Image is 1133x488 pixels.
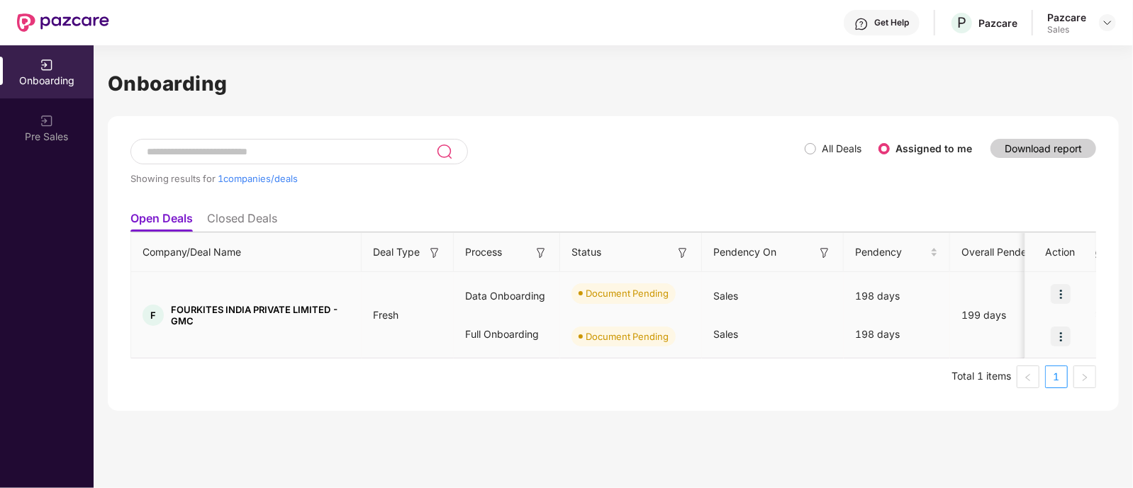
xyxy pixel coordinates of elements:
[40,58,54,72] img: svg+xml;base64,PHN2ZyB3aWR0aD0iMjAiIGhlaWdodD0iMjAiIHZpZXdCb3g9IjAgMCAyMCAyMCIgZmlsbD0ibm9uZSIgeG...
[713,328,738,340] span: Sales
[950,233,1071,272] th: Overall Pendency
[844,277,950,315] div: 198 days
[1047,24,1086,35] div: Sales
[950,307,1071,323] div: 199 days
[465,244,502,260] span: Process
[1081,373,1089,382] span: right
[1073,365,1096,388] button: right
[428,246,442,260] img: svg+xml;base64,PHN2ZyB3aWR0aD0iMTYiIGhlaWdodD0iMTYiIHZpZXdCb3g9IjAgMCAxNiAxNiIgZmlsbD0ibm9uZSIgeG...
[1102,17,1113,28] img: svg+xml;base64,PHN2ZyBpZD0iRHJvcGRvd24tMzJ4MzIiIHhtbG5zPSJodHRwOi8vd3d3LnczLm9yZy8yMDAwL3N2ZyIgd2...
[855,244,927,260] span: Pendency
[436,143,452,160] img: svg+xml;base64,PHN2ZyB3aWR0aD0iMjQiIGhlaWdodD0iMjUiIHZpZXdCb3g9IjAgMCAyNCAyNSIgZmlsbD0ibm9uZSIgeG...
[40,114,54,128] img: svg+xml;base64,PHN2ZyB3aWR0aD0iMjAiIGhlaWdodD0iMjAiIHZpZXdCb3g9IjAgMCAyMCAyMCIgZmlsbD0ibm9uZSIgeG...
[1046,366,1067,387] a: 1
[454,315,560,353] div: Full Onboarding
[571,244,601,260] span: Status
[454,277,560,315] div: Data Onboarding
[586,329,669,344] div: Document Pending
[1073,365,1096,388] li: Next Page
[143,305,164,326] div: F
[1017,365,1039,388] li: Previous Page
[951,365,1011,388] li: Total 1 items
[362,309,410,321] span: Fresh
[676,246,690,260] img: svg+xml;base64,PHN2ZyB3aWR0aD0iMTYiIGhlaWdodD0iMTYiIHZpZXdCb3g9IjAgMCAxNiAxNiIgZmlsbD0ibm9uZSIgeG...
[854,17,869,31] img: svg+xml;base64,PHN2ZyBpZD0iSGVscC0zMngzMiIgeG1sbnM9Imh0dHA6Ly93d3cudzMub3JnLzIwMDAvc3ZnIiB3aWR0aD...
[171,304,350,327] span: FOURKITES INDIA PRIVATE LIMITED - GMC
[373,244,420,260] span: Deal Type
[1017,365,1039,388] button: left
[586,286,669,300] div: Document Pending
[17,13,109,32] img: New Pazcare Logo
[1051,327,1071,346] img: icon
[822,142,861,154] label: All Deals
[130,173,805,184] div: Showing results for
[957,14,966,31] span: P
[108,68,1119,99] h1: Onboarding
[207,211,277,232] li: Closed Deals
[1024,373,1032,382] span: left
[990,139,1096,158] button: Download report
[817,246,832,260] img: svg+xml;base64,PHN2ZyB3aWR0aD0iMTYiIGhlaWdodD0iMTYiIHZpZXdCb3g9IjAgMCAxNiAxNiIgZmlsbD0ibm9uZSIgeG...
[534,246,548,260] img: svg+xml;base64,PHN2ZyB3aWR0aD0iMTYiIGhlaWdodD0iMTYiIHZpZXdCb3g9IjAgMCAxNiAxNiIgZmlsbD0ibm9uZSIgeG...
[874,17,909,28] div: Get Help
[978,16,1017,30] div: Pazcare
[844,233,950,272] th: Pendency
[895,142,972,154] label: Assigned to me
[1025,233,1096,272] th: Action
[1051,284,1071,304] img: icon
[844,315,950,353] div: 198 days
[713,244,776,260] span: Pendency On
[1047,11,1086,24] div: Pazcare
[218,173,298,184] span: 1 companies/deals
[131,233,362,272] th: Company/Deal Name
[713,290,738,302] span: Sales
[130,211,193,232] li: Open Deals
